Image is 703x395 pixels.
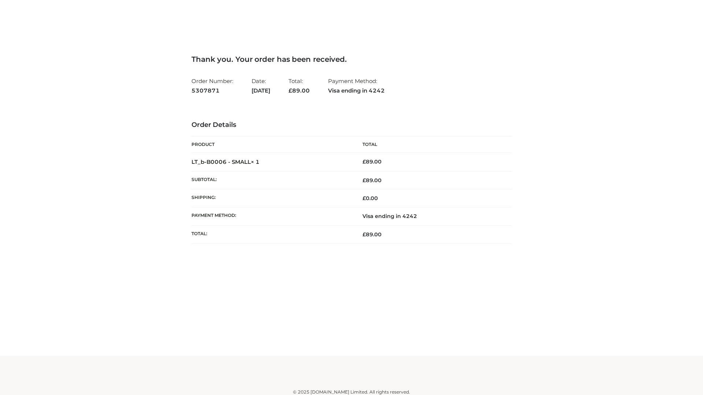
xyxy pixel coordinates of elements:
th: Total [351,136,512,153]
td: Visa ending in 4242 [351,207,512,225]
span: £ [362,195,366,202]
bdi: 0.00 [362,195,378,202]
span: £ [362,158,366,165]
li: Total: [289,75,310,97]
li: Date: [252,75,270,97]
h3: Order Details [191,121,512,129]
th: Total: [191,225,351,243]
th: Shipping: [191,189,351,207]
span: £ [289,87,292,94]
span: £ [362,177,366,184]
li: Order Number: [191,75,233,97]
span: 89.00 [362,231,382,238]
strong: Visa ending in 4242 [328,86,385,95]
th: Payment method: [191,207,351,225]
strong: × 1 [251,158,260,165]
span: £ [362,231,366,238]
strong: LT_b-B0006 - SMALL [191,158,260,165]
th: Product [191,136,351,153]
strong: 5307871 [191,86,233,95]
th: Subtotal: [191,171,351,189]
h3: Thank you. Your order has been received. [191,55,512,64]
strong: [DATE] [252,86,270,95]
span: 89.00 [289,87,310,94]
li: Payment Method: [328,75,385,97]
bdi: 89.00 [362,158,382,165]
span: 89.00 [362,177,382,184]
